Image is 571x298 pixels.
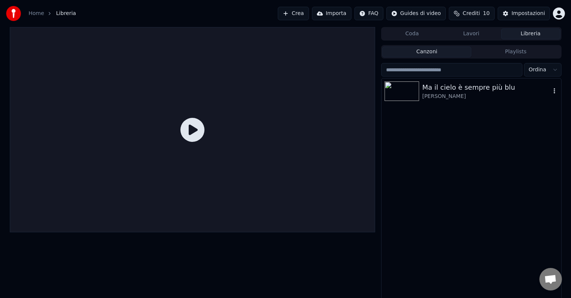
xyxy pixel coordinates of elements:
[382,47,471,57] button: Canzoni
[278,7,309,20] button: Crea
[29,10,44,17] a: Home
[471,47,560,57] button: Playlists
[512,10,545,17] div: Impostazioni
[498,7,550,20] button: Impostazioni
[449,7,495,20] button: Crediti10
[386,7,446,20] button: Guides di video
[529,66,547,74] span: Ordina
[422,93,550,100] div: [PERSON_NAME]
[6,6,21,21] img: youka
[539,268,562,290] a: Aprire la chat
[56,10,76,17] span: Libreria
[422,82,550,93] div: Ma il cielo è sempre più blu
[354,7,383,20] button: FAQ
[29,10,76,17] nav: breadcrumb
[463,10,480,17] span: Crediti
[382,29,442,39] button: Coda
[442,29,501,39] button: Lavori
[312,7,351,20] button: Importa
[501,29,560,39] button: Libreria
[483,10,490,17] span: 10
